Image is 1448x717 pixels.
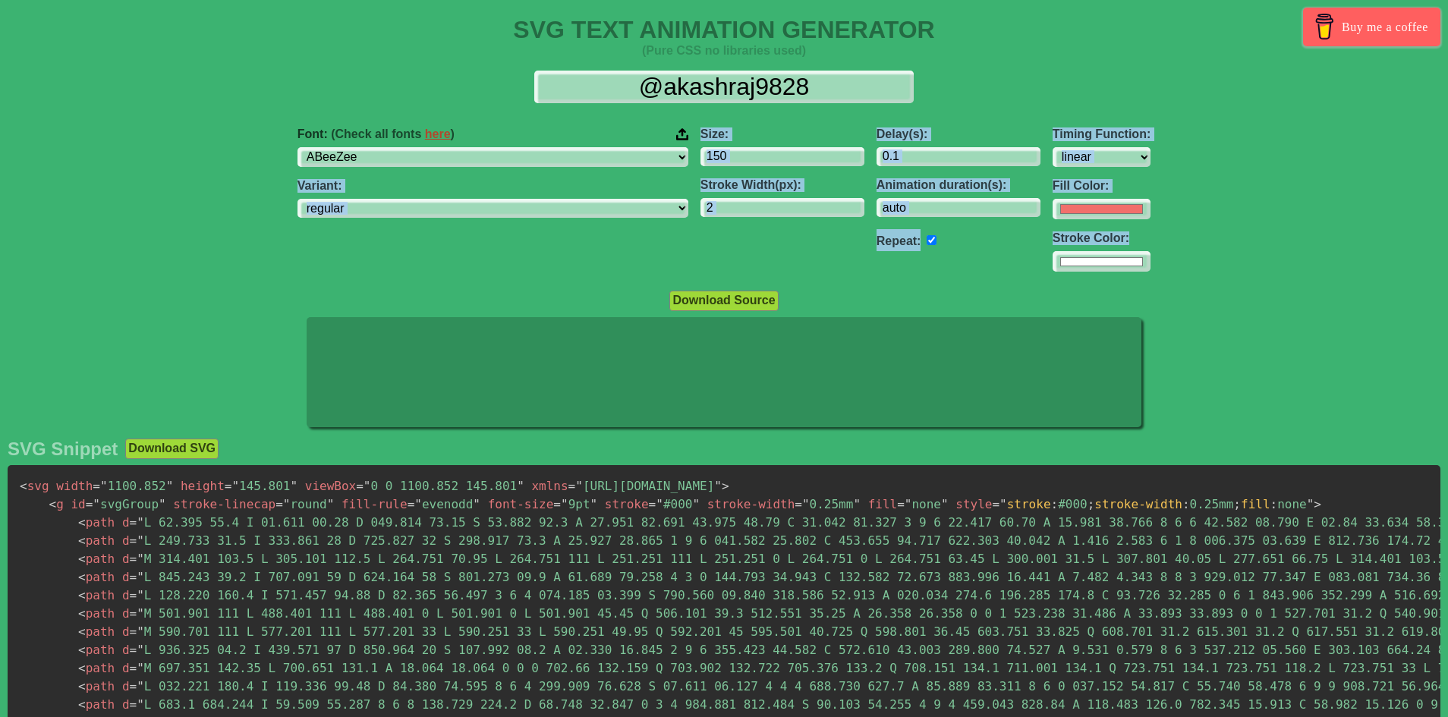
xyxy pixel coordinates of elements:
[941,497,949,511] span: "
[1053,127,1151,141] label: Timing Function:
[122,515,130,530] span: d
[78,533,115,548] span: path
[78,533,86,548] span: <
[49,497,64,511] span: g
[1094,497,1182,511] span: stroke-width
[905,497,912,511] span: "
[78,588,115,602] span: path
[78,679,115,693] span: path
[877,178,1040,192] label: Animation duration(s):
[364,479,371,493] span: "
[649,497,656,511] span: =
[853,497,861,511] span: "
[342,497,408,511] span: fill-rule
[78,515,115,530] span: path
[291,479,298,493] span: "
[327,497,335,511] span: "
[877,147,1040,166] input: 0.1s
[568,479,722,493] span: [URL][DOMAIN_NAME]
[130,588,137,602] span: =
[137,552,144,566] span: "
[86,497,166,511] span: svgGroup
[669,291,778,310] button: Download Source
[122,570,130,584] span: d
[181,479,225,493] span: height
[137,661,144,675] span: "
[992,497,1006,511] span: ="
[166,479,174,493] span: "
[122,661,130,675] span: d
[927,235,936,245] input: auto
[122,624,130,639] span: d
[676,127,688,141] img: Upload your font
[649,497,700,511] span: #000
[93,479,100,493] span: =
[722,479,729,493] span: >
[305,479,356,493] span: viewBox
[56,479,93,493] span: width
[795,497,861,511] span: 0.25mm
[49,497,57,511] span: <
[78,679,86,693] span: <
[568,479,576,493] span: =
[78,588,86,602] span: <
[897,497,948,511] span: none
[130,606,137,621] span: =
[553,497,561,511] span: =
[122,697,130,712] span: d
[100,479,108,493] span: "
[78,606,115,621] span: path
[137,679,144,693] span: "
[1270,497,1278,511] span: :
[408,497,480,511] span: evenodd
[656,497,663,511] span: "
[137,533,144,548] span: "
[78,643,115,657] span: path
[78,570,115,584] span: path
[130,570,137,584] span: =
[1053,231,1151,245] label: Stroke Color:
[130,697,137,712] span: =
[122,552,130,566] span: d
[297,179,688,193] label: Variant:
[590,497,598,511] span: "
[78,624,115,639] span: path
[173,497,275,511] span: stroke-linecap
[1088,497,1095,511] span: ;
[130,661,137,675] span: =
[488,497,554,511] span: font-size
[517,479,524,493] span: "
[795,497,802,511] span: =
[137,624,144,639] span: "
[78,570,86,584] span: <
[700,127,864,141] label: Size:
[275,497,334,511] span: round
[122,643,130,657] span: d
[78,606,86,621] span: <
[297,127,455,141] span: Font:
[553,497,597,511] span: 9pt
[1051,497,1059,511] span: :
[356,479,364,493] span: =
[868,497,898,511] span: fill
[93,479,173,493] span: 1100.852
[78,661,86,675] span: <
[86,497,93,511] span: =
[130,515,137,530] span: =
[877,127,1040,141] label: Delay(s):
[877,198,1040,217] input: auto
[78,697,115,712] span: path
[534,71,914,103] input: Input Text Here
[93,497,100,511] span: "
[275,497,283,511] span: =
[605,497,649,511] span: stroke
[692,497,700,511] span: "
[130,679,137,693] span: =
[1303,8,1440,46] a: Buy me a coffee
[414,497,422,511] span: "
[700,178,864,192] label: Stroke Width(px):
[231,479,239,493] span: "
[575,479,583,493] span: "
[122,679,130,693] span: d
[137,515,144,530] span: "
